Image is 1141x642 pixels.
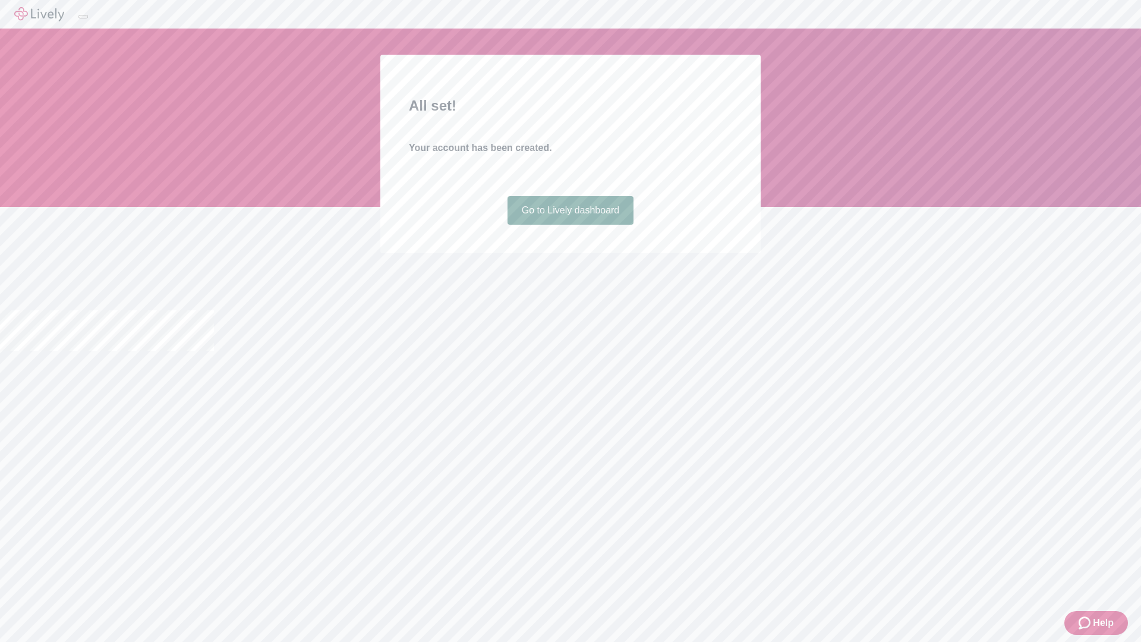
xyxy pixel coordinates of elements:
[1079,616,1093,630] svg: Zendesk support icon
[409,141,732,155] h4: Your account has been created.
[409,95,732,117] h2: All set!
[1093,616,1114,630] span: Help
[14,7,64,21] img: Lively
[508,196,634,225] a: Go to Lively dashboard
[78,15,88,18] button: Log out
[1064,611,1128,635] button: Zendesk support iconHelp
